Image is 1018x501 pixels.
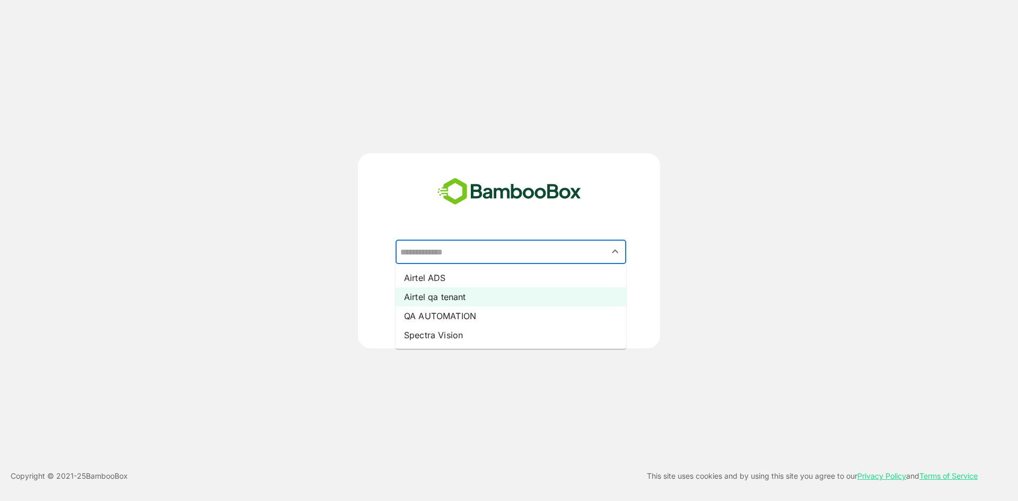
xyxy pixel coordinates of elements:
[647,470,978,482] p: This site uses cookies and by using this site you agree to our and
[608,244,622,259] button: Close
[396,268,626,287] li: Airtel ADS
[396,306,626,326] li: QA AUTOMATION
[396,326,626,345] li: Spectra Vision
[857,471,906,480] a: Privacy Policy
[919,471,978,480] a: Terms of Service
[396,287,626,306] li: Airtel qa tenant
[432,174,587,209] img: bamboobox
[11,470,128,482] p: Copyright © 2021- 25 BambooBox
